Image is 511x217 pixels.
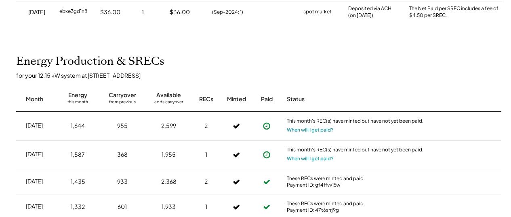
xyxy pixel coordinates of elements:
[156,91,181,99] div: Available
[162,203,176,211] div: 1,933
[28,8,45,16] div: [DATE]
[26,177,43,185] div: [DATE]
[109,91,136,99] div: Carryover
[287,126,334,134] button: When will I get paid?
[287,175,424,188] div: These RECs were minted and paid. Payment ID: gf4ffvv15w
[212,9,243,16] div: (Sep-2024: 1)
[205,151,207,159] div: 1
[287,118,424,126] div: This month's REC(s) have minted but have not yet been paid.
[287,200,424,213] div: These RECs were minted and paid. Payment ID: 47t6srrj9g
[117,151,128,159] div: 368
[162,151,176,159] div: 1,955
[154,99,183,107] div: adds carryover
[26,121,43,130] div: [DATE]
[204,122,208,130] div: 2
[71,203,85,211] div: 1,332
[67,99,88,107] div: this month
[161,122,176,130] div: 2,599
[68,91,87,99] div: Energy
[100,8,120,16] div: $36.00
[117,122,128,130] div: 955
[199,95,213,103] div: RECs
[287,147,424,155] div: This month's REC(s) have minted but have not yet been paid.
[59,8,88,16] div: ebxe3gd1n8
[71,122,85,130] div: 1,644
[204,178,208,186] div: 2
[142,8,144,16] div: 1
[71,151,85,159] div: 1,587
[303,8,332,16] div: spot market
[109,99,136,107] div: from previous
[287,95,424,103] div: Status
[205,203,207,211] div: 1
[26,150,43,158] div: [DATE]
[161,178,177,186] div: 2,368
[117,178,128,186] div: 933
[348,5,391,19] div: Deposited via ACH (on [DATE])
[409,5,502,19] div: The Net Paid per SREC includes a fee of $4.50 per SREC.
[261,95,273,103] div: Paid
[261,149,273,161] button: Payment approved, but not yet initiated.
[170,8,190,16] div: $36.00
[261,120,273,132] button: Payment approved, but not yet initiated.
[26,95,43,103] div: Month
[118,203,127,211] div: 601
[287,155,334,163] button: When will I get paid?
[16,72,509,79] div: for your 12.15 kW system at [STREET_ADDRESS]
[227,95,246,103] div: Minted
[71,178,85,186] div: 1,435
[26,202,43,211] div: [DATE]
[16,55,164,68] h2: Energy Production & SRECs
